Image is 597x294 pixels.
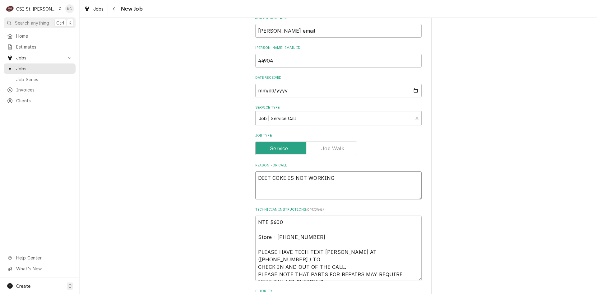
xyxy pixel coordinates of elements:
div: C [6,4,14,13]
span: Help Center [16,254,72,261]
div: CSI St. [PERSON_NAME] [16,6,57,12]
label: Date Received [255,75,422,80]
label: Job Source Name [255,16,422,21]
input: yyyy-mm-dd [255,84,422,97]
div: KC [65,4,74,13]
span: Jobs [93,6,104,12]
div: Technician Instructions [255,207,422,281]
div: Job Type [255,133,422,155]
a: Go to Help Center [4,253,76,263]
a: Estimates [4,42,76,52]
div: Reason For Call [255,163,422,199]
span: Jobs [16,54,63,61]
span: Home [16,33,72,39]
a: Invoices [4,85,76,95]
span: New Job [119,5,143,13]
a: Jobs [81,4,106,14]
a: Jobs [4,63,76,74]
a: Job Series [4,74,76,85]
span: Clients [16,97,72,104]
div: Date Received [255,75,422,97]
a: Home [4,31,76,41]
span: K [69,20,72,26]
textarea: NTE $600 Store - [PHONE_NUMBER] PLEASE HAVE TECH TEXT [PERSON_NAME] AT ([PHONE_NUMBER] ) TO CHECK... [255,216,422,281]
label: Job Type [255,133,422,138]
span: Estimates [16,44,72,50]
a: Go to What's New [4,264,76,274]
span: Search anything [15,20,49,26]
div: CSI St. Louis's Avatar [6,4,14,13]
a: Clients [4,96,76,106]
div: Service Type [255,105,422,125]
label: Reason For Call [255,163,422,168]
a: Go to Jobs [4,53,76,63]
span: ( optional ) [306,208,324,211]
span: Invoices [16,86,72,93]
label: [PERSON_NAME] email ID [255,45,422,50]
button: Navigate back [109,4,119,14]
div: Job Source Name [255,16,422,38]
div: Kelly Christen's Avatar [65,4,74,13]
span: Ctrl [56,20,64,26]
span: Job Series [16,76,72,83]
span: C [68,283,72,289]
textarea: DIET COKE IS NOT WORKING [255,171,422,199]
button: Search anythingCtrlK [4,17,76,28]
span: What's New [16,265,72,272]
label: Priority [255,289,422,294]
label: Technician Instructions [255,207,422,212]
label: Service Type [255,105,422,110]
span: Jobs [16,65,72,72]
div: Vivian email ID [255,45,422,68]
span: Create [16,283,30,289]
